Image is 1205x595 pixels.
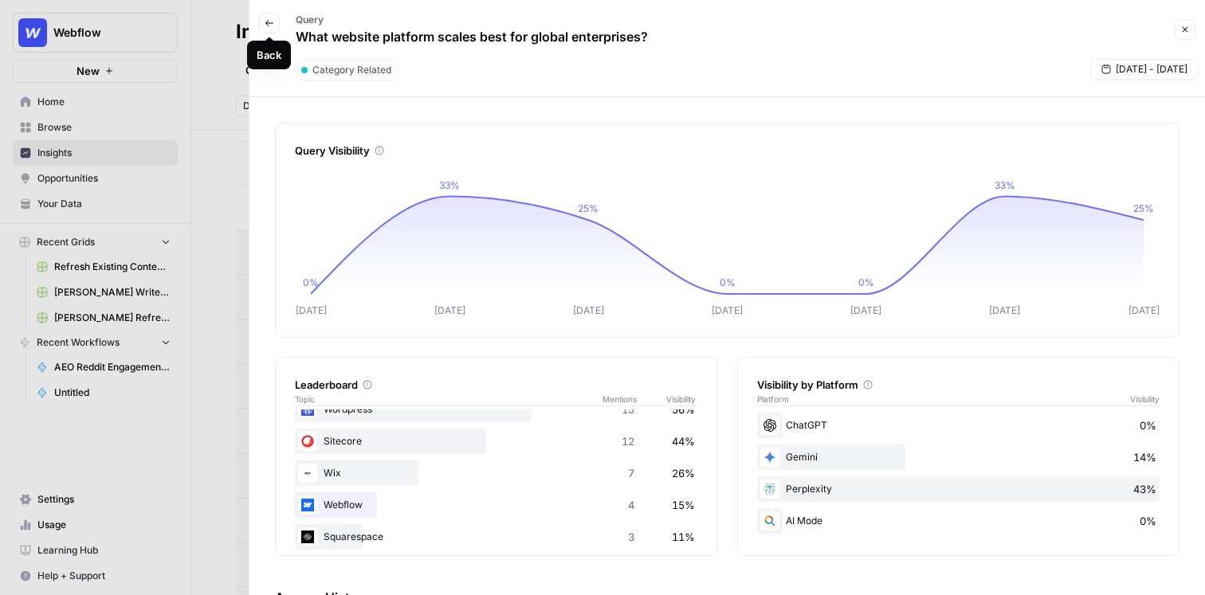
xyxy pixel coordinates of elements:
[757,393,789,405] span: Platform
[434,304,465,316] tspan: [DATE]
[295,377,698,393] div: Leaderboard
[989,304,1020,316] tspan: [DATE]
[295,393,602,405] span: Topic
[295,524,698,550] div: Squarespace
[720,276,736,288] tspan: 0%
[628,465,634,481] span: 7
[296,13,648,27] p: Query
[1128,304,1160,316] tspan: [DATE]
[757,377,1160,393] div: Visibility by Platform
[298,464,317,483] img: i4x52ilb2nzb0yhdjpwfqj6p8htt
[578,202,599,214] tspan: 25%
[672,433,695,449] span: 44%
[858,276,874,288] tspan: 0%
[850,304,881,316] tspan: [DATE]
[298,527,317,546] img: onsbemoa9sjln5gpq3z6gl4wfdvr
[295,429,698,454] div: Sitecore
[295,397,698,422] div: Wordpress
[296,304,327,316] tspan: [DATE]
[439,179,460,191] tspan: 33%
[1140,417,1156,433] span: 0%
[672,529,695,545] span: 11%
[1090,59,1199,80] button: [DATE] - [DATE]
[666,393,698,405] span: Visibility
[298,400,317,419] img: 22xsrp1vvxnaoilgdb3s3rw3scik
[628,497,634,513] span: 4
[303,276,319,288] tspan: 0%
[757,476,1160,502] div: Perplexity
[312,63,391,77] span: Category Related
[1130,393,1160,405] span: Visibility
[573,304,604,316] tspan: [DATE]
[257,47,281,63] div: Back
[672,465,695,481] span: 26%
[622,401,634,417] span: 15
[295,460,698,486] div: Wix
[757,413,1160,438] div: ChatGPT
[602,393,666,405] span: Mentions
[1133,449,1156,465] span: 14%
[628,529,634,545] span: 3
[672,401,695,417] span: 56%
[757,508,1160,534] div: AI Mode
[296,27,648,46] p: What website platform scales best for global enterprises?
[672,497,695,513] span: 15%
[298,495,317,515] img: a1pu3e9a4sjoov2n4mw66knzy8l8
[1133,481,1156,497] span: 43%
[1133,202,1154,214] tspan: 25%
[1140,513,1156,529] span: 0%
[295,143,1160,159] div: Query Visibility
[712,304,743,316] tspan: [DATE]
[757,444,1160,470] div: Gemini
[295,492,698,518] div: Webflow
[995,179,1015,191] tspan: 33%
[622,433,634,449] span: 12
[298,432,317,451] img: nkwbr8leobsn7sltvelb09papgu0
[1116,62,1187,76] span: [DATE] - [DATE]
